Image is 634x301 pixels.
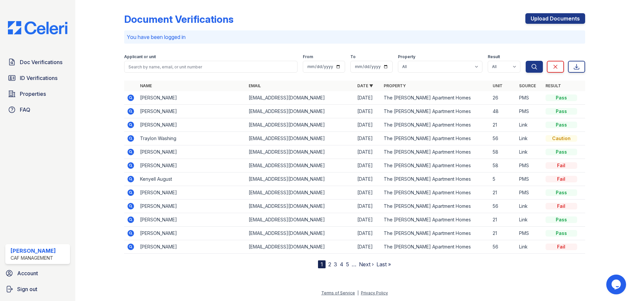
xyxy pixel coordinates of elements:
label: From [303,54,313,59]
td: [PERSON_NAME] [137,118,246,132]
a: Result [546,83,561,88]
td: [EMAIL_ADDRESS][DOMAIN_NAME] [246,227,355,240]
td: 21 [490,118,516,132]
iframe: chat widget [606,275,627,294]
a: Sign out [3,282,73,296]
td: [EMAIL_ADDRESS][DOMAIN_NAME] [246,172,355,186]
td: [EMAIL_ADDRESS][DOMAIN_NAME] [246,105,355,118]
span: Doc Verifications [20,58,62,66]
label: Property [398,54,415,59]
td: [PERSON_NAME] [137,91,246,105]
a: 4 [340,261,343,268]
label: To [350,54,356,59]
a: Properties [5,87,70,100]
label: Result [488,54,500,59]
td: [EMAIL_ADDRESS][DOMAIN_NAME] [246,240,355,254]
td: [DATE] [355,172,381,186]
div: Fail [546,162,577,169]
a: Name [140,83,152,88]
a: 2 [328,261,331,268]
a: Terms of Service [321,290,355,295]
td: Link [516,200,543,213]
td: 56 [490,132,516,145]
td: PMS [516,91,543,105]
td: PMS [516,186,543,200]
div: Pass [546,149,577,155]
td: [DATE] [355,132,381,145]
div: Pass [546,108,577,115]
td: [DATE] [355,159,381,172]
a: Source [519,83,536,88]
td: [EMAIL_ADDRESS][DOMAIN_NAME] [246,159,355,172]
div: 1 [318,260,326,268]
span: Account [17,269,38,277]
a: Next › [359,261,374,268]
td: [DATE] [355,240,381,254]
td: [DATE] [355,145,381,159]
td: [EMAIL_ADDRESS][DOMAIN_NAME] [246,186,355,200]
td: [EMAIL_ADDRESS][DOMAIN_NAME] [246,132,355,145]
td: PMS [516,172,543,186]
td: [PERSON_NAME] [137,240,246,254]
span: FAQ [20,106,30,114]
p: You have been logged in [127,33,582,41]
td: [DATE] [355,213,381,227]
a: FAQ [5,103,70,116]
td: Link [516,145,543,159]
td: The [PERSON_NAME] Apartment Homes [381,172,490,186]
td: PMS [516,105,543,118]
td: 48 [490,105,516,118]
div: [PERSON_NAME] [11,247,56,255]
td: [PERSON_NAME] [137,200,246,213]
span: Sign out [17,285,37,293]
div: Pass [546,189,577,196]
td: The [PERSON_NAME] Apartment Homes [381,132,490,145]
td: The [PERSON_NAME] Apartment Homes [381,118,490,132]
td: 21 [490,213,516,227]
a: Date ▼ [357,83,373,88]
a: Doc Verifications [5,56,70,69]
td: [PERSON_NAME] [137,213,246,227]
td: PMS [516,227,543,240]
a: Last » [376,261,391,268]
td: [DATE] [355,186,381,200]
a: Account [3,267,73,280]
div: Pass [546,230,577,237]
span: ID Verifications [20,74,57,82]
td: Link [516,240,543,254]
td: [DATE] [355,105,381,118]
a: Unit [493,83,503,88]
td: The [PERSON_NAME] Apartment Homes [381,200,490,213]
span: Properties [20,90,46,98]
a: ID Verifications [5,71,70,85]
td: 5 [490,172,516,186]
td: [EMAIL_ADDRESS][DOMAIN_NAME] [246,213,355,227]
td: [EMAIL_ADDRESS][DOMAIN_NAME] [246,145,355,159]
div: Fail [546,176,577,182]
td: [EMAIL_ADDRESS][DOMAIN_NAME] [246,91,355,105]
td: [DATE] [355,91,381,105]
td: PMS [516,159,543,172]
td: [PERSON_NAME] [137,145,246,159]
input: Search by name, email, or unit number [124,61,298,73]
td: [PERSON_NAME] [137,186,246,200]
div: Fail [546,203,577,209]
td: 56 [490,200,516,213]
td: 26 [490,91,516,105]
td: Traylon Washing [137,132,246,145]
td: Link [516,118,543,132]
td: The [PERSON_NAME] Apartment Homes [381,159,490,172]
td: The [PERSON_NAME] Apartment Homes [381,213,490,227]
td: [DATE] [355,227,381,240]
td: 21 [490,186,516,200]
td: The [PERSON_NAME] Apartment Homes [381,227,490,240]
td: [PERSON_NAME] [137,105,246,118]
td: 58 [490,159,516,172]
div: Caution [546,135,577,142]
td: 58 [490,145,516,159]
div: Fail [546,244,577,250]
td: Kenyell August [137,172,246,186]
td: The [PERSON_NAME] Apartment Homes [381,105,490,118]
div: CAF Management [11,255,56,261]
